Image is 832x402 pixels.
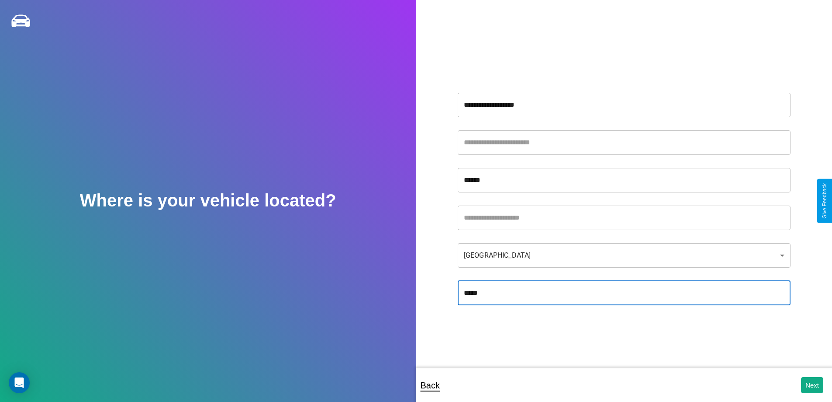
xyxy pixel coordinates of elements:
[801,377,823,393] button: Next
[458,243,791,268] div: [GEOGRAPHIC_DATA]
[421,378,440,393] p: Back
[822,183,828,219] div: Give Feedback
[9,372,30,393] div: Open Intercom Messenger
[80,191,336,210] h2: Where is your vehicle located?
